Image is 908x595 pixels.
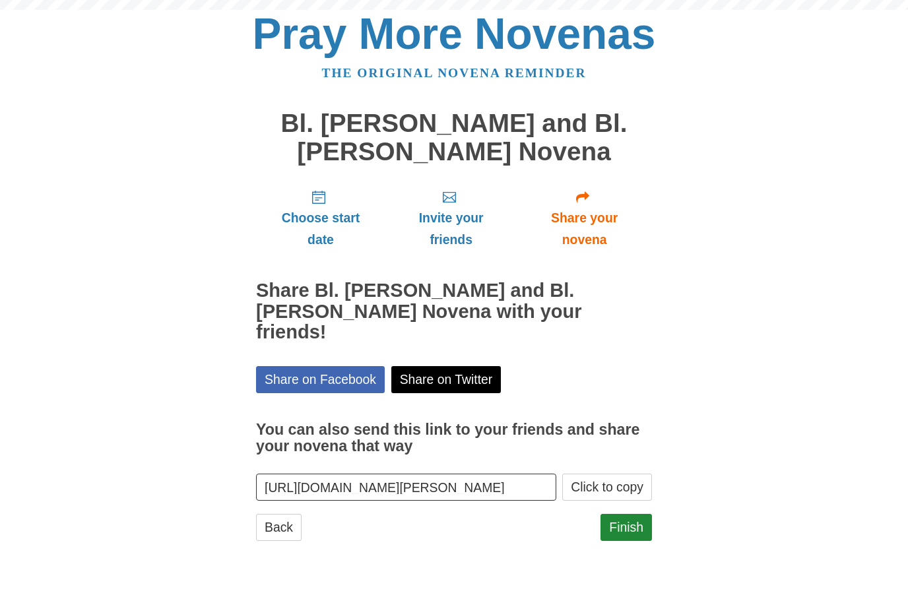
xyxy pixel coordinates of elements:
a: Share your novena [517,179,652,257]
span: Share your novena [530,207,639,251]
a: The original novena reminder [322,66,587,80]
button: Click to copy [562,474,652,501]
a: Back [256,514,302,541]
a: Finish [600,514,652,541]
span: Choose start date [269,207,372,251]
a: Choose start date [256,179,385,257]
a: Share on Facebook [256,366,385,393]
a: Share on Twitter [391,366,502,393]
h3: You can also send this link to your friends and share your novena that way [256,422,652,455]
span: Invite your friends [399,207,503,251]
h1: Bl. [PERSON_NAME] and Bl. [PERSON_NAME] Novena [256,110,652,166]
h2: Share Bl. [PERSON_NAME] and Bl. [PERSON_NAME] Novena with your friends! [256,280,652,344]
a: Invite your friends [385,179,517,257]
a: Pray More Novenas [253,9,656,58]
